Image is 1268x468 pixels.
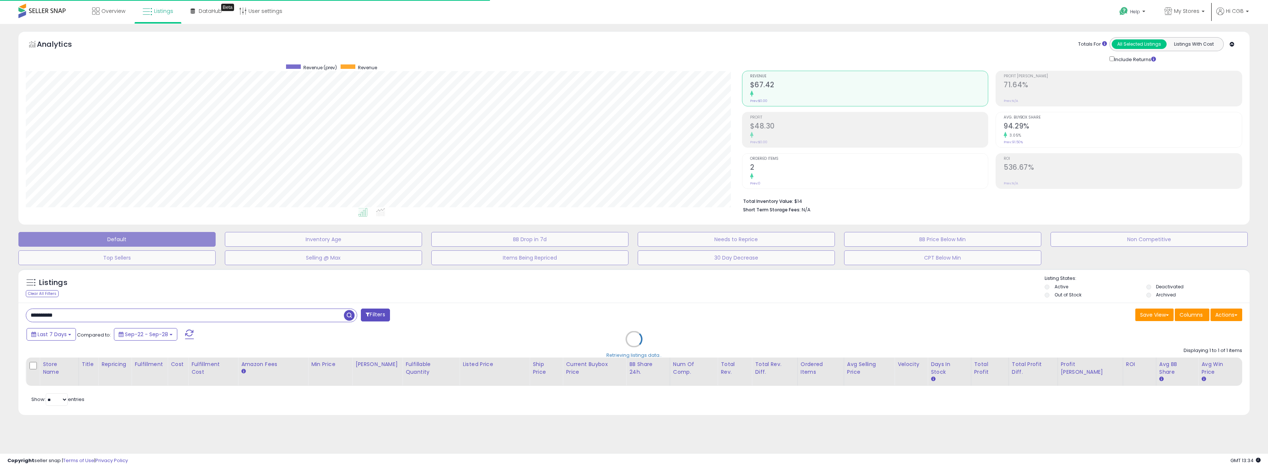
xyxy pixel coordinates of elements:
[750,122,988,132] h2: $48.30
[638,250,835,265] button: 30 Day Decrease
[743,196,1237,205] li: $14
[1007,133,1021,138] small: 3.05%
[154,7,173,15] span: Listings
[1004,163,1242,173] h2: 536.67%
[750,116,988,120] span: Profit
[221,4,234,11] div: Tooltip anchor
[1166,39,1221,49] button: Listings With Cost
[750,74,988,78] span: Revenue
[358,64,377,71] span: Revenue
[750,140,767,144] small: Prev: $0.00
[638,232,835,247] button: Needs to Reprice
[431,250,628,265] button: Items Being Repriced
[750,99,767,103] small: Prev: $0.00
[844,250,1041,265] button: CPT Below Min
[743,198,793,204] b: Total Inventory Value:
[750,81,988,91] h2: $67.42
[1119,7,1128,16] i: Get Help
[1130,8,1140,15] span: Help
[18,232,216,247] button: Default
[1104,55,1165,63] div: Include Returns
[199,7,222,15] span: DataHub
[1004,157,1242,161] span: ROI
[1174,7,1199,15] span: My Stores
[1226,7,1244,15] span: Hi CGB
[1004,122,1242,132] h2: 94.29%
[750,157,988,161] span: Ordered Items
[431,232,628,247] button: BB Drop in 7d
[225,250,422,265] button: Selling @ Max
[1051,232,1248,247] button: Non Competitive
[1078,41,1107,48] div: Totals For
[1004,181,1018,186] small: Prev: N/A
[1216,7,1249,24] a: Hi CGB
[750,163,988,173] h2: 2
[1004,81,1242,91] h2: 71.64%
[1004,116,1242,120] span: Avg. Buybox Share
[802,206,811,213] span: N/A
[1114,1,1153,24] a: Help
[1004,99,1018,103] small: Prev: N/A
[743,207,801,213] b: Short Term Storage Fees:
[37,39,86,51] h5: Analytics
[606,352,662,359] div: Retrieving listings data..
[844,232,1041,247] button: BB Price Below Min
[18,250,216,265] button: Top Sellers
[225,232,422,247] button: Inventory Age
[1004,140,1023,144] small: Prev: 91.50%
[1112,39,1167,49] button: All Selected Listings
[101,7,125,15] span: Overview
[303,64,337,71] span: Revenue (prev)
[1004,74,1242,78] span: Profit [PERSON_NAME]
[750,181,760,186] small: Prev: 0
